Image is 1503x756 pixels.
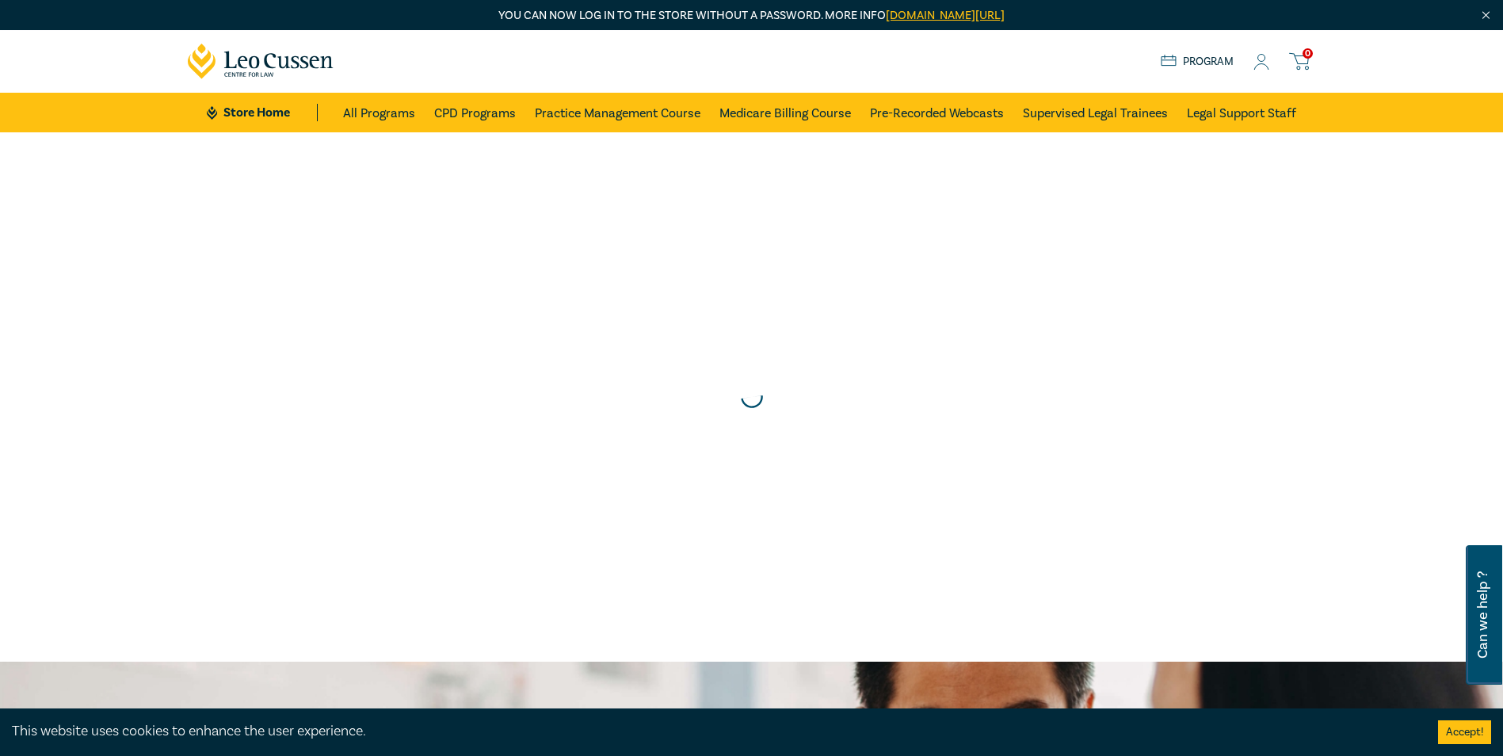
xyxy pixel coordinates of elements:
span: Can we help ? [1475,555,1490,675]
a: Store Home [207,104,317,121]
span: 0 [1303,48,1313,59]
a: Pre-Recorded Webcasts [870,93,1004,132]
a: Supervised Legal Trainees [1023,93,1168,132]
a: [DOMAIN_NAME][URL] [886,8,1005,23]
a: Practice Management Course [535,93,700,132]
button: Accept cookies [1438,720,1491,744]
img: Close [1479,9,1493,22]
p: You can now log in to the store without a password. More info [188,7,1316,25]
a: Legal Support Staff [1187,93,1296,132]
a: Medicare Billing Course [719,93,851,132]
a: CPD Programs [434,93,516,132]
a: All Programs [343,93,415,132]
a: Program [1161,53,1234,71]
div: This website uses cookies to enhance the user experience. [12,721,1414,742]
